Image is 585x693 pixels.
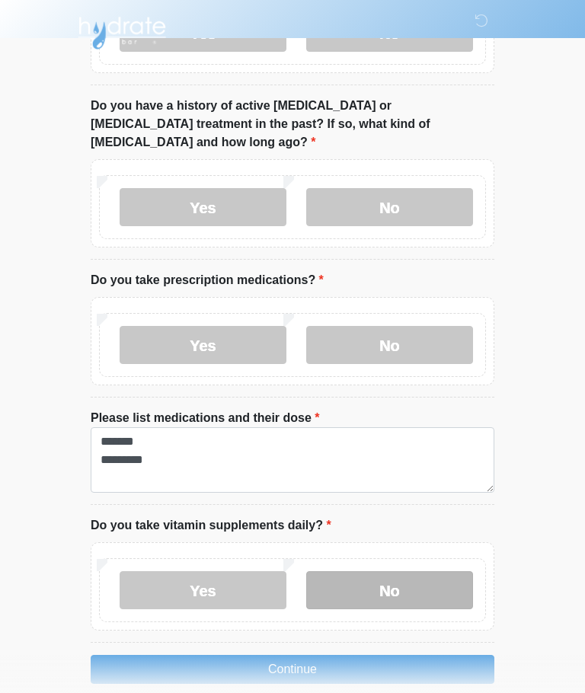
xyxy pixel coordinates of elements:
[91,409,320,427] label: Please list medications and their dose
[91,271,324,289] label: Do you take prescription medications?
[306,326,473,364] label: No
[306,571,473,609] label: No
[91,97,494,152] label: Do you have a history of active [MEDICAL_DATA] or [MEDICAL_DATA] treatment in the past? If so, wh...
[120,188,286,226] label: Yes
[91,655,494,684] button: Continue
[120,326,286,364] label: Yes
[91,516,331,535] label: Do you take vitamin supplements daily?
[75,11,168,50] img: Hydrate IV Bar - Arcadia Logo
[120,571,286,609] label: Yes
[306,188,473,226] label: No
